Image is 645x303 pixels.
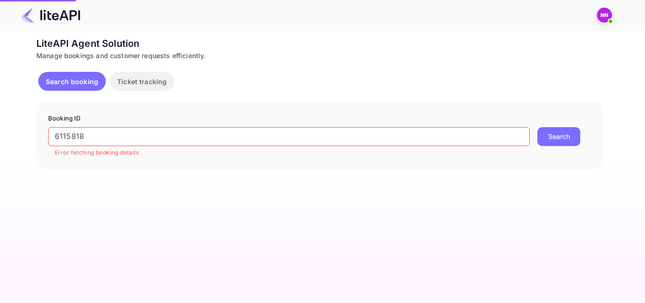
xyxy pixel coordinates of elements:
input: Enter Booking ID (e.g., 63782194) [48,127,530,146]
p: Booking ID [48,114,591,123]
p: Search booking [46,77,98,87]
div: Manage bookings and customer requests efficiently. [36,51,603,61]
button: Search [537,127,580,146]
img: LiteAPI Logo [21,8,80,23]
p: Error fetching booking details [55,148,523,157]
div: LiteAPI Agent Solution [36,36,603,51]
p: Ticket tracking [117,77,167,87]
img: N/A N/A [597,8,612,23]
